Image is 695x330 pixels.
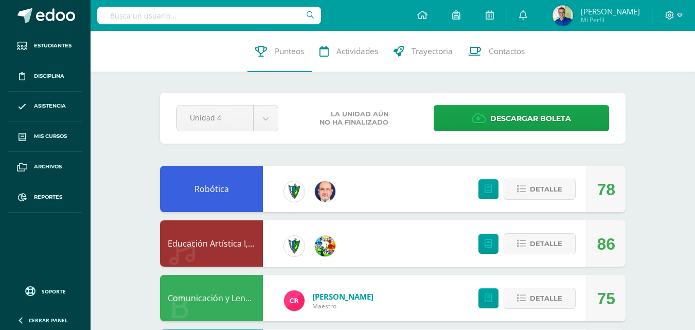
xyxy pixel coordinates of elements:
[336,46,378,57] span: Actividades
[42,288,66,295] span: Soporte
[530,180,562,199] span: Detalle
[386,31,460,72] a: Trayectoria
[29,317,68,324] span: Cerrar panel
[581,6,640,16] span: [PERSON_NAME]
[284,236,305,256] img: 9f174a157161b4ddbe12118a61fed988.png
[312,302,373,310] span: Maestro
[530,234,562,253] span: Detalle
[160,275,263,321] div: Comunicación y Lenguaje, Idioma Español
[34,102,66,110] span: Asistencia
[597,166,615,213] div: 78
[247,31,312,72] a: Punteos
[8,31,82,61] a: Estudiantes
[8,121,82,152] a: Mis cursos
[490,106,571,131] span: Descargar boleta
[97,7,321,24] input: Busca un usuario...
[597,221,615,267] div: 86
[597,275,615,322] div: 75
[460,31,532,72] a: Contactos
[489,46,525,57] span: Contactos
[504,288,576,309] button: Detalle
[160,166,263,212] div: Robótica
[312,31,386,72] a: Actividades
[312,291,373,302] a: [PERSON_NAME]
[34,132,67,141] span: Mis cursos
[8,182,82,213] a: Reportes
[160,220,263,267] div: Educación Artística I, Música y Danza
[530,289,562,308] span: Detalle
[34,42,72,50] span: Estudiantes
[319,110,388,127] span: La unidad aún no ha finalizado
[8,61,82,92] a: Disciplina
[8,92,82,122] a: Asistencia
[581,15,640,24] span: Mi Perfil
[284,290,305,311] img: ab28fb4d7ed199cf7a34bbef56a79c5b.png
[34,72,64,80] span: Disciplina
[8,152,82,182] a: Archivos
[190,106,240,130] span: Unidad 4
[315,181,335,202] img: 6b7a2a75a6c7e6282b1a1fdce061224c.png
[34,193,62,201] span: Reportes
[177,106,278,131] a: Unidad 4
[34,163,62,171] span: Archivos
[504,233,576,254] button: Detalle
[412,46,453,57] span: Trayectoria
[12,284,78,298] a: Soporte
[553,5,573,26] img: a16637801c4a6befc1e140411cafe4ae.png
[434,105,609,131] a: Descargar boleta
[315,236,335,256] img: 159e24a6ecedfdf8f489544946a573f0.png
[284,181,305,202] img: 9f174a157161b4ddbe12118a61fed988.png
[504,179,576,200] button: Detalle
[275,46,304,57] span: Punteos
